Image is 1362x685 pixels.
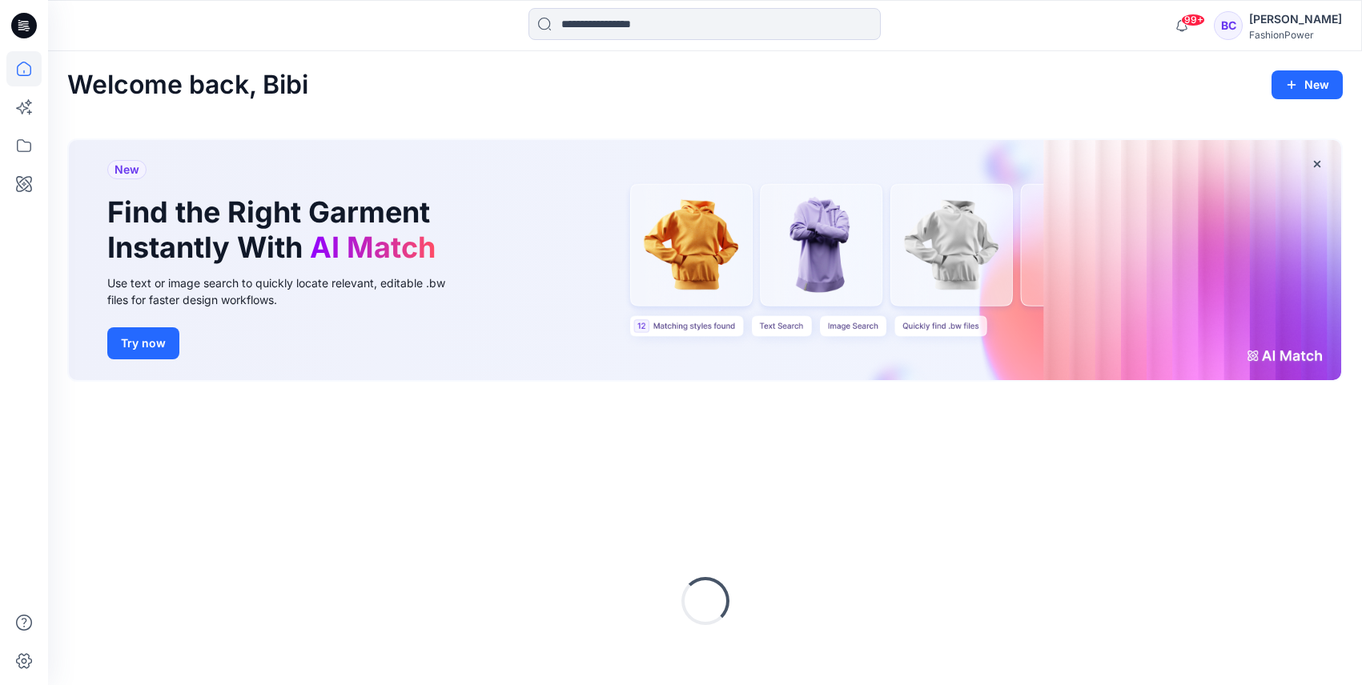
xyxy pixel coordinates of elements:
[107,274,468,308] div: Use text or image search to quickly locate relevant, editable .bw files for faster design workflows.
[107,195,444,264] h1: Find the Right Garment Instantly With
[107,327,179,359] button: Try now
[310,230,436,265] span: AI Match
[1249,29,1342,41] div: FashionPower
[1214,11,1243,40] div: BC
[1181,14,1205,26] span: 99+
[67,70,308,100] h2: Welcome back, Bibi
[1249,10,1342,29] div: [PERSON_NAME]
[1272,70,1343,99] button: New
[115,160,139,179] span: New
